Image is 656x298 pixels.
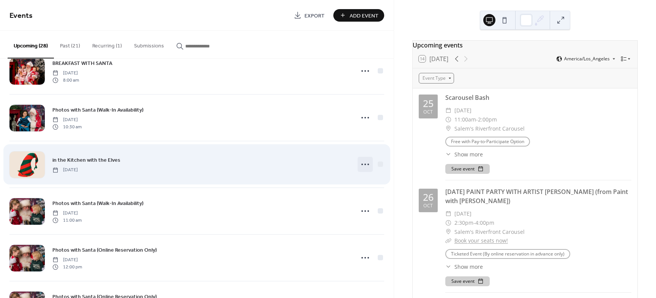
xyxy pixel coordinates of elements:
span: 2:00pm [478,115,497,124]
div: ​ [445,124,451,133]
span: - [473,218,475,227]
a: [DATE] PAINT PARTY WITH ARTIST [PERSON_NAME] (from Paint with [PERSON_NAME]) [445,188,628,205]
span: 11:00am [454,115,476,124]
span: [DATE] [52,117,82,123]
span: Salem's Riverfront Carousel [454,227,525,237]
a: Photos with Santa (Walk-In Availability) [52,106,143,114]
div: Scarousel Bash [445,93,631,102]
span: [DATE] [454,209,471,218]
button: Save event [445,276,490,286]
a: Export [288,9,330,22]
a: Photos with Santa (Walk-In Availability) [52,199,143,208]
span: 10:30 am [52,123,82,130]
span: 8:00 am [52,77,79,84]
div: Oct [423,203,433,208]
button: Add Event [333,9,384,22]
span: Show more [454,150,483,158]
div: ​ [445,263,451,271]
span: 4:00pm [475,218,494,227]
span: [DATE] [52,167,78,173]
a: BREAKFAST WITH SANTA [52,59,112,68]
span: Show more [454,263,483,271]
span: America/Los_Angeles [564,57,610,61]
div: ​ [445,115,451,124]
button: ​Show more [445,263,483,271]
span: Events [9,8,33,23]
div: ​ [445,227,451,237]
span: [DATE] [52,257,82,263]
div: 25 [423,99,434,108]
span: Salem's Riverfront Carousel [454,124,525,133]
button: ​Show more [445,150,483,158]
button: Past (21) [54,31,86,58]
span: [DATE] [52,70,79,77]
span: Add Event [350,12,378,20]
span: Photos with Santa (Walk-In Availability) [52,200,143,208]
span: 12:00 pm [52,263,82,270]
div: ​ [445,236,451,245]
button: Recurring (1) [86,31,128,58]
span: BREAKFAST WITH SANTA [52,60,112,68]
span: - [476,115,478,124]
div: ​ [445,106,451,115]
div: ​ [445,150,451,158]
button: Submissions [128,31,170,58]
a: Photos with Santa (Online Reservation Only) [52,246,157,254]
span: 11:00 am [52,217,82,224]
div: ​ [445,209,451,218]
div: 26 [423,192,434,202]
span: 2:30pm [454,218,473,227]
button: Upcoming (28) [8,31,54,58]
button: Save event [445,164,490,174]
span: [DATE] [52,210,82,217]
div: Oct [423,110,433,115]
span: [DATE] [454,106,471,115]
a: Book your seats now! [454,237,508,244]
a: in the Kitchen with the Elves [52,156,120,164]
div: ​ [445,218,451,227]
div: Upcoming events [413,41,637,50]
span: Export [304,12,325,20]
